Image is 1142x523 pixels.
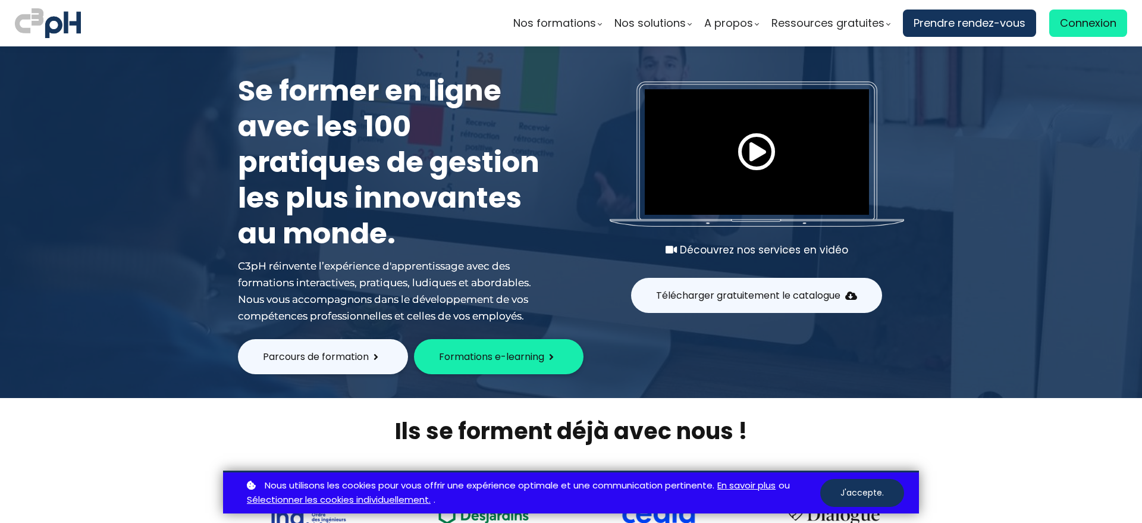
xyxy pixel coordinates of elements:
[614,14,686,32] span: Nos solutions
[610,242,904,258] div: Découvrez nos services en vidéo
[1060,14,1116,32] span: Connexion
[771,14,884,32] span: Ressources gratuites
[439,349,544,364] span: Formations e-learning
[244,478,820,508] p: ou .
[15,6,81,40] img: logo C3PH
[631,278,882,313] button: Télécharger gratuitement le catalogue
[265,478,714,493] span: Nous utilisons les cookies pour vous offrir une expérience optimale et une communication pertinente.
[513,14,596,32] span: Nos formations
[263,349,369,364] span: Parcours de formation
[238,339,408,374] button: Parcours de formation
[914,14,1025,32] span: Prendre rendez-vous
[238,258,547,324] div: C3pH réinvente l’expérience d'apprentissage avec des formations interactives, pratiques, ludiques...
[238,73,547,252] h1: Se former en ligne avec les 100 pratiques de gestion les plus innovantes au monde.
[223,416,919,446] h2: Ils se forment déjà avec nous !
[903,10,1036,37] a: Prendre rendez-vous
[717,478,776,493] a: En savoir plus
[704,14,753,32] span: A propos
[1049,10,1127,37] a: Connexion
[820,479,904,507] button: J'accepte.
[656,288,840,303] span: Télécharger gratuitement le catalogue
[247,493,431,508] a: Sélectionner les cookies individuellement.
[414,339,583,374] button: Formations e-learning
